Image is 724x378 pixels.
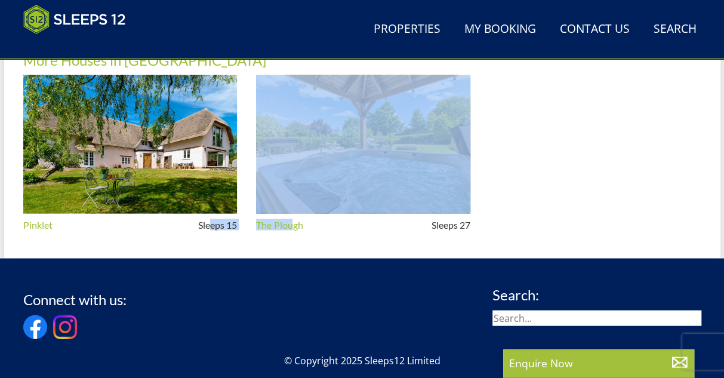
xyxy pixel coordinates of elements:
a: More Houses in [GEOGRAPHIC_DATA] [23,51,266,69]
img: Instagram [53,315,77,339]
span: Sleeps 27 [432,220,470,231]
a: Properties [369,16,445,43]
a: Search [649,16,701,43]
h3: Search: [492,287,701,303]
a: The Plough [256,220,303,231]
img: An image of 'The Plough', Wiltshire [256,75,470,214]
h3: Connect with us: [23,292,127,308]
span: Sleeps 15 [198,220,237,231]
a: My Booking [460,16,541,43]
p: © Copyright 2025 Sleeps12 Limited [23,354,701,368]
iframe: Customer reviews powered by Trustpilot [17,42,143,52]
a: Pinklet [23,220,53,231]
input: Search... [492,311,701,326]
a: Contact Us [555,16,634,43]
img: Sleeps 12 [23,5,126,35]
p: Enquire Now [509,355,688,371]
img: Facebook [23,315,47,339]
img: An image of 'Pinklet', Wiltshire [23,75,238,214]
